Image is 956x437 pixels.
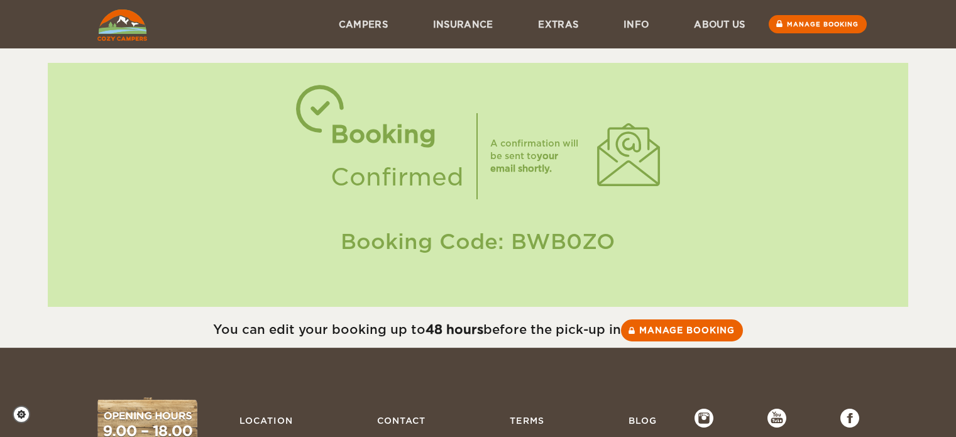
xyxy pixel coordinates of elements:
[769,15,867,33] a: Manage booking
[13,406,38,423] a: Cookie settings
[503,409,551,433] a: Terms
[426,322,483,337] strong: 48 hours
[331,113,464,156] div: Booking
[97,9,147,41] img: Cozy Campers
[371,409,432,433] a: Contact
[622,409,663,433] a: Blog
[331,156,464,199] div: Confirmed
[621,319,743,341] a: Manage booking
[233,409,299,433] a: Location
[490,137,585,175] div: A confirmation will be sent to
[60,227,896,257] div: Booking Code: BWB0ZO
